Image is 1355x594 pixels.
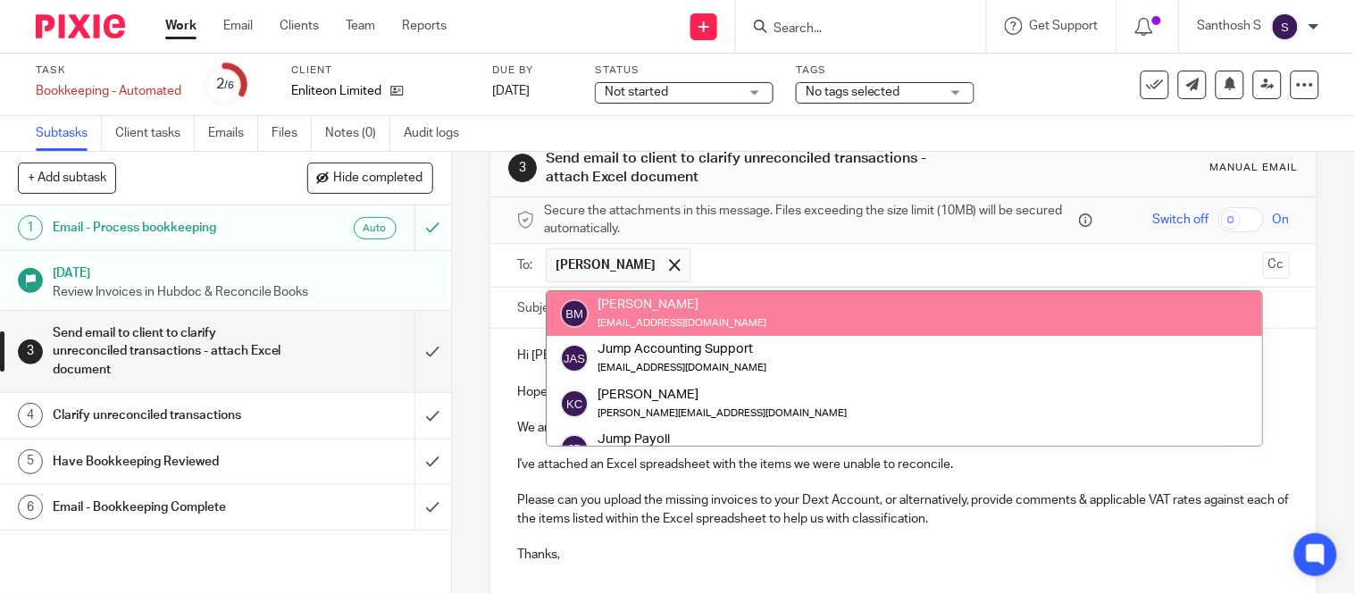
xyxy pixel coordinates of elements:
[53,448,282,475] h1: Have Bookkeeping Reviewed
[806,86,900,98] span: No tags selected
[53,402,282,429] h1: Clarify unreconciled transactions
[224,80,234,90] small: /6
[556,256,656,274] span: [PERSON_NAME]
[598,318,766,328] small: [EMAIL_ADDRESS][DOMAIN_NAME]
[291,82,381,100] p: Enliteon Limited
[36,63,181,78] label: Task
[492,85,530,97] span: [DATE]
[165,17,197,35] a: Work
[18,339,43,364] div: 3
[325,116,390,151] a: Notes (0)
[598,431,766,448] div: Jump Payoll
[598,296,766,314] div: [PERSON_NAME]
[272,116,312,151] a: Files
[53,260,433,282] h1: [DATE]
[546,149,941,188] h1: Send email to client to clarify unreconciled transactions - attach Excel document
[560,299,589,328] img: svg%3E
[598,408,847,418] small: [PERSON_NAME][EMAIL_ADDRESS][DOMAIN_NAME]
[53,214,282,241] h1: Email - Process bookkeeping
[1263,252,1290,279] button: Cc
[544,202,1075,238] span: Secure the attachments in this message. Files exceeding the size limit (10MB) will be secured aut...
[517,299,564,317] label: Subject:
[1198,17,1262,35] p: Santhosh S
[598,363,766,372] small: [EMAIL_ADDRESS][DOMAIN_NAME]
[560,344,589,372] img: svg%3E
[334,172,423,186] span: Hide completed
[223,17,253,35] a: Email
[36,116,102,151] a: Subtasks
[18,449,43,474] div: 5
[517,347,1290,364] p: Hi [PERSON_NAME],
[605,86,668,98] span: Not started
[492,63,573,78] label: Due by
[560,389,589,418] img: svg%3E
[291,63,470,78] label: Client
[53,494,282,521] h1: Email - Bookkeeping Complete
[36,14,125,38] img: Pixie
[1273,211,1290,229] span: On
[402,17,447,35] a: Reports
[1271,13,1300,41] img: svg%3E
[354,217,397,239] div: Auto
[1210,161,1299,175] div: Manual email
[115,116,195,151] a: Client tasks
[517,256,537,274] label: To:
[208,116,258,151] a: Emails
[517,383,1290,401] p: Hope you're well!
[36,82,181,100] div: Bookkeeping - Automated
[772,21,933,38] input: Search
[796,63,974,78] label: Tags
[517,456,1290,565] p: I've attached an Excel spreadsheet with the items we were unable to reconcile. Please can you upl...
[18,495,43,520] div: 6
[307,163,433,193] button: Hide completed
[280,17,319,35] a: Clients
[346,17,375,35] a: Team
[216,74,234,95] div: 2
[18,403,43,428] div: 4
[53,320,282,383] h1: Send email to client to clarify unreconciled transactions - attach Excel document
[18,215,43,240] div: 1
[508,154,537,182] div: 3
[598,385,847,403] div: [PERSON_NAME]
[404,116,473,151] a: Audit logs
[1030,20,1099,32] span: Get Support
[517,401,1290,438] p: We are in the process of reconciling your books on Xero.
[53,283,433,301] p: Review Invoices in Hubdoc & Reconcile Books
[18,163,116,193] button: + Add subtask
[595,63,774,78] label: Status
[1153,211,1209,229] span: Switch off
[598,340,766,358] div: Jump Accounting Support
[560,434,589,463] img: svg%3E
